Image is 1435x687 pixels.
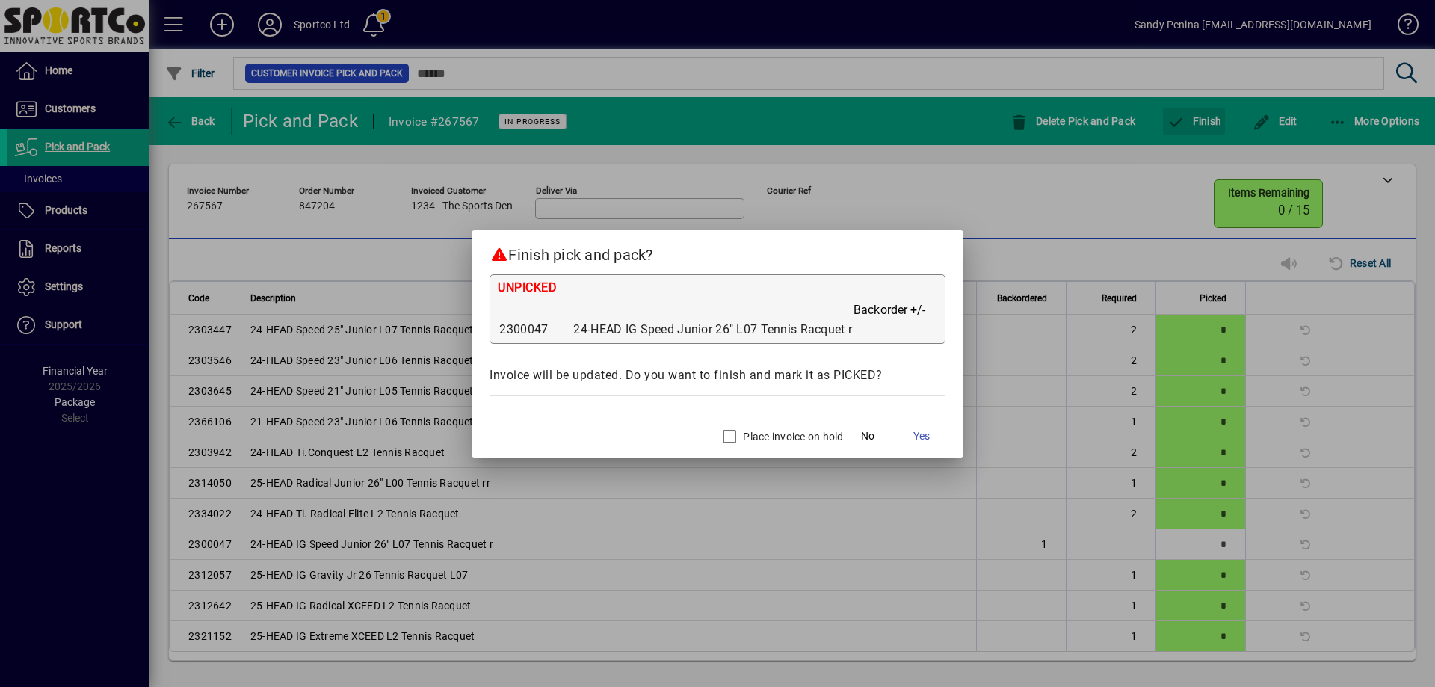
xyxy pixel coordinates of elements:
[472,230,963,274] h2: Finish pick and pack?
[498,320,573,339] td: 2300047
[853,301,937,320] th: Backorder +/-
[490,366,945,384] div: Invoice will be updated. Do you want to finish and mark it as PICKED?
[844,423,892,450] button: No
[498,279,936,301] div: UNPICKED
[740,429,843,444] label: Place invoice on hold
[898,423,945,450] button: Yes
[573,320,853,339] td: 24-HEAD IG Speed Junior 26" L07 Tennis Racquet r
[913,428,930,444] span: Yes
[861,428,874,444] span: No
